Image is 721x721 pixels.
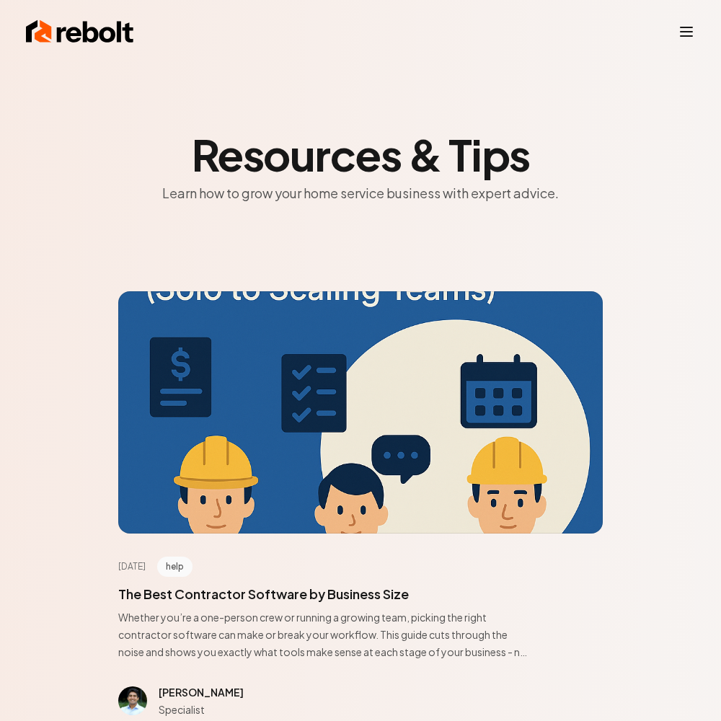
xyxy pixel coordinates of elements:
p: Learn how to grow your home service business with expert advice. [118,182,603,205]
h2: Resources & Tips [118,133,603,176]
span: [PERSON_NAME] [159,686,244,699]
a: The Best Contractor Software by Business Size [118,585,409,602]
span: help [157,557,193,577]
img: Rebolt Logo [26,17,134,46]
time: [DATE] [118,561,146,572]
button: Toggle mobile menu [678,23,695,40]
